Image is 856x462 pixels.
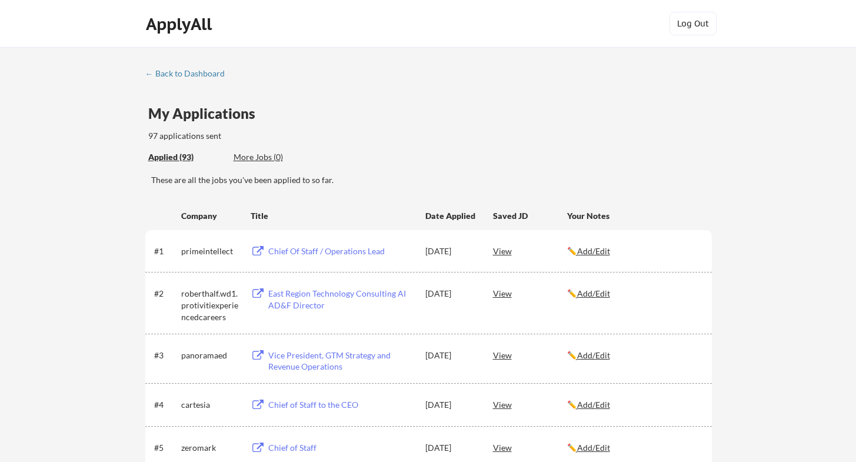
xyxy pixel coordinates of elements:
div: More Jobs (0) [234,151,320,163]
u: Add/Edit [577,400,610,410]
div: Chief Of Staff / Operations Lead [268,245,414,257]
div: Company [181,210,240,222]
div: Date Applied [425,210,477,222]
u: Add/Edit [577,246,610,256]
div: [DATE] [425,399,477,411]
div: ← Back to Dashboard [145,69,234,78]
div: Your Notes [567,210,701,222]
div: [DATE] [425,350,477,361]
div: Title [251,210,414,222]
div: Chief of Staff to the CEO [268,399,414,411]
div: panoramaed [181,350,240,361]
u: Add/Edit [577,350,610,360]
div: roberthalf.wd1.protivitiexperiencedcareers [181,288,240,323]
div: ✏️ [567,245,701,257]
u: Add/Edit [577,288,610,298]
div: View [493,282,567,304]
div: East Region Technology Consulting AI AD&F Director [268,288,414,311]
div: Applied (93) [148,151,225,163]
div: primeintellect [181,245,240,257]
div: View [493,344,567,365]
div: ApplyAll [146,14,215,34]
a: ← Back to Dashboard [145,69,234,81]
div: #1 [154,245,177,257]
div: These are all the jobs you've been applied to so far. [148,151,225,164]
div: Saved JD [493,205,567,226]
div: View [493,394,567,415]
div: My Applications [148,107,265,121]
button: Log Out [670,12,717,35]
div: cartesia [181,399,240,411]
div: #2 [154,288,177,300]
div: View [493,437,567,458]
div: zeromark [181,442,240,454]
div: [DATE] [425,245,477,257]
div: View [493,240,567,261]
div: ✏️ [567,350,701,361]
div: #4 [154,399,177,411]
div: These are job applications we think you'd be a good fit for, but couldn't apply you to automatica... [234,151,320,164]
div: ✏️ [567,288,701,300]
div: ✏️ [567,442,701,454]
div: [DATE] [425,442,477,454]
div: #3 [154,350,177,361]
div: [DATE] [425,288,477,300]
div: #5 [154,442,177,454]
div: ✏️ [567,399,701,411]
div: These are all the jobs you've been applied to so far. [151,174,712,186]
div: 97 applications sent [148,130,376,142]
div: Vice President, GTM Strategy and Revenue Operations [268,350,414,373]
div: Chief of Staff [268,442,414,454]
u: Add/Edit [577,443,610,453]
